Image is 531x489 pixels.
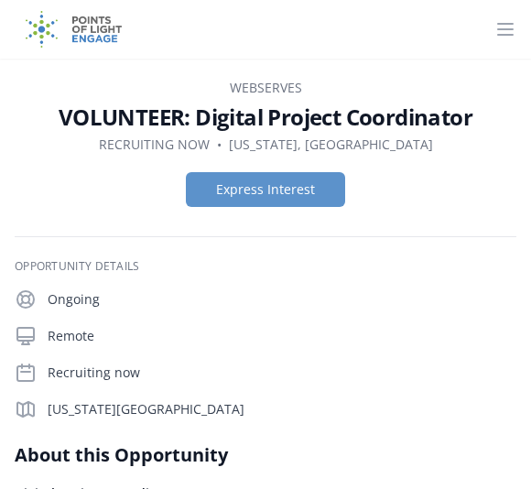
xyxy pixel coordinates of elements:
h3: Opportunity Details [15,259,516,274]
p: Recruiting now [48,364,516,382]
p: [US_STATE][GEOGRAPHIC_DATA] [48,400,516,418]
h2: About this Opportunity [15,442,516,468]
dd: [US_STATE], [GEOGRAPHIC_DATA] [229,136,433,154]
h1: VOLUNTEER: Digital Project Coordinator [15,103,516,132]
p: Ongoing [48,290,516,309]
div: • [217,136,222,154]
a: WebServes [230,79,302,96]
p: Remote [48,327,516,345]
button: Express Interest [186,172,345,207]
dd: Recruiting now [99,136,210,154]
